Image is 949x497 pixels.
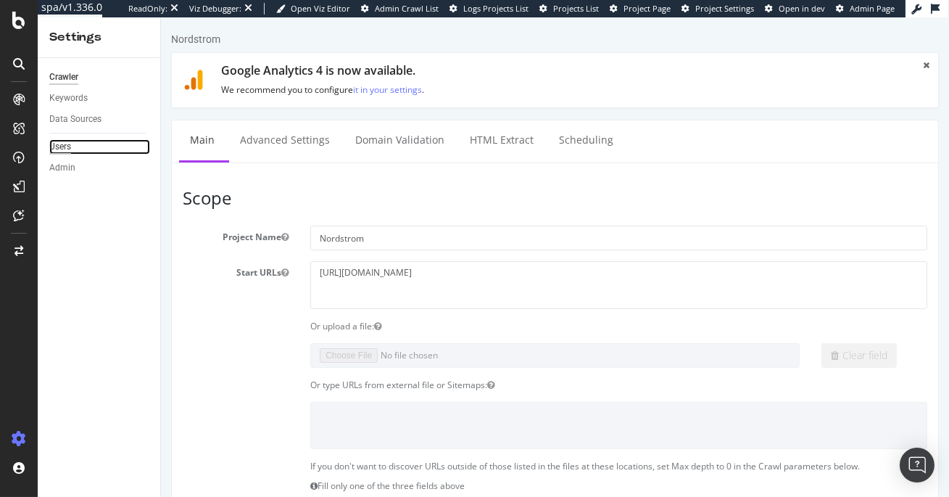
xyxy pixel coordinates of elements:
[610,3,671,15] a: Project Page
[361,3,439,15] a: Admin Crawl List
[623,3,671,14] span: Project Page
[149,244,766,291] textarea: [URL][DOMAIN_NAME]
[681,3,754,15] a: Project Settings
[138,303,777,315] div: Or upload a file:
[850,3,895,14] span: Admin Page
[11,244,138,261] label: Start URLs
[149,443,766,455] p: If you don't want to discover URLs outside of those listed in the files at these locations, set M...
[49,139,150,155] a: Users
[49,29,149,46] div: Settings
[463,3,529,14] span: Logs Projects List
[765,3,825,15] a: Open in dev
[11,208,138,226] label: Project Name
[49,112,101,127] div: Data Sources
[22,171,766,190] h3: Scope
[22,52,43,73] img: ga4.9118ffdc1441.svg
[189,3,241,15] div: Viz Debugger:
[49,112,150,127] a: Data Sources
[449,3,529,15] a: Logs Projects List
[68,103,180,143] a: Advanced Settings
[375,3,439,14] span: Admin Crawl List
[695,3,754,14] span: Project Settings
[553,3,599,14] span: Projects List
[900,448,935,482] div: Open Intercom Messenger
[10,15,59,29] div: Nordstrom
[779,3,825,14] span: Open in dev
[192,66,261,78] a: it in your settings
[138,361,777,374] div: Or type URLs from external file or Sitemaps:
[276,3,350,15] a: Open Viz Editor
[49,70,150,85] a: Crawler
[49,91,150,106] a: Keywords
[128,3,167,15] div: ReadOnly:
[183,103,294,143] a: Domain Validation
[60,66,745,78] p: We recommend you to configure .
[49,91,88,106] div: Keywords
[49,160,150,176] a: Admin
[120,213,128,226] button: Project Name
[120,249,128,261] button: Start URLs
[836,3,895,15] a: Admin Page
[18,103,65,143] a: Main
[49,160,75,176] div: Admin
[49,139,71,155] div: Users
[298,103,384,143] a: HTML Extract
[539,3,599,15] a: Projects List
[49,70,78,85] div: Crawler
[149,462,766,475] p: Fill only one of the three fields above
[387,103,463,143] a: Scheduling
[60,47,745,60] h1: Google Analytics 4 is now available.
[291,3,350,14] span: Open Viz Editor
